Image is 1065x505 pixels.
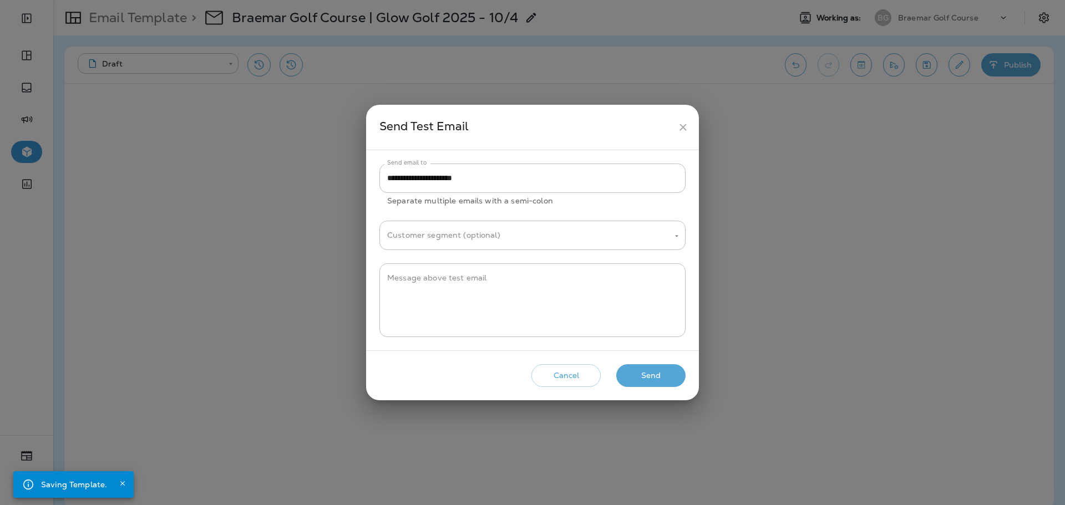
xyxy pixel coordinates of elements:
div: Saving Template. [41,475,107,494]
button: close [673,117,693,137]
p: Separate multiple emails with a semi-colon [387,195,678,207]
div: Send Test Email [379,117,673,137]
button: Close [116,477,129,490]
label: Send email to [387,159,427,167]
button: Cancel [531,364,601,387]
button: Open [672,231,682,241]
button: Send [616,364,686,387]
